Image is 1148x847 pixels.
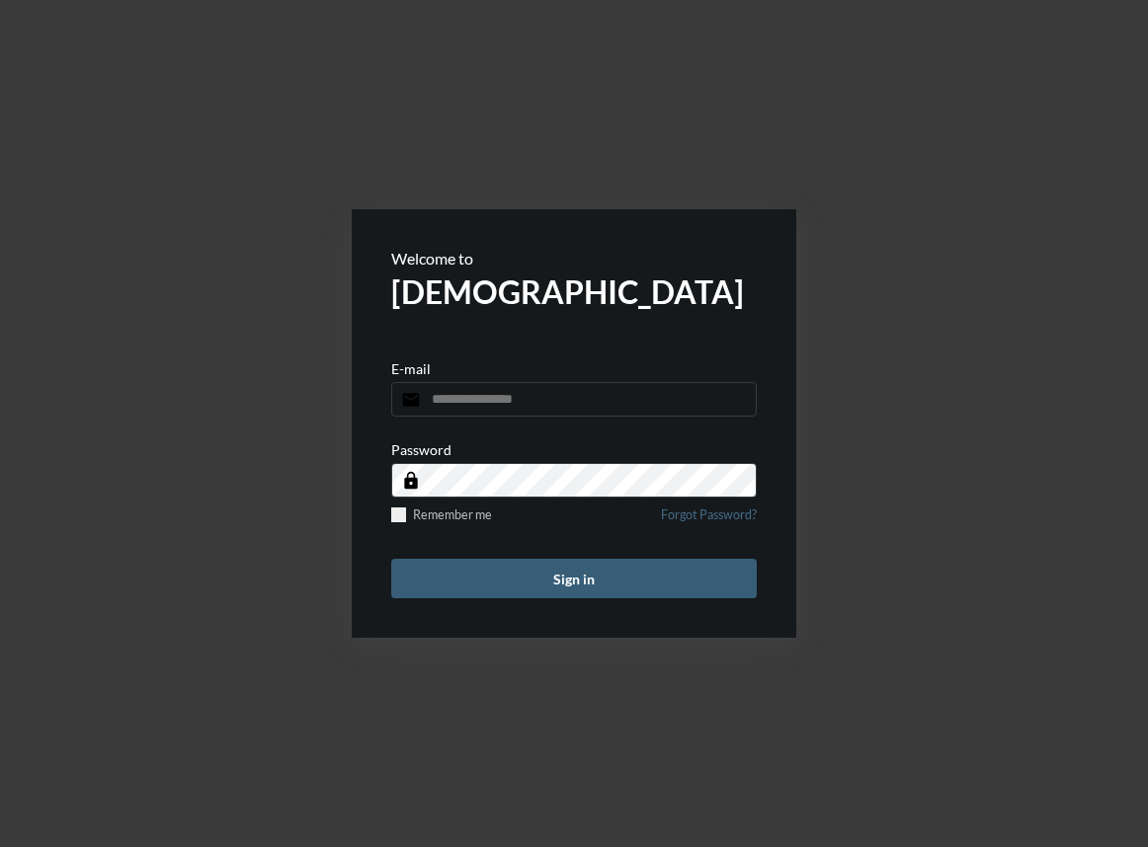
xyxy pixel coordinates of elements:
[391,360,431,377] p: E-mail
[391,272,757,311] h2: [DEMOGRAPHIC_DATA]
[391,559,757,598] button: Sign in
[391,507,492,522] label: Remember me
[391,249,757,268] p: Welcome to
[661,507,757,534] a: Forgot Password?
[391,441,451,458] p: Password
